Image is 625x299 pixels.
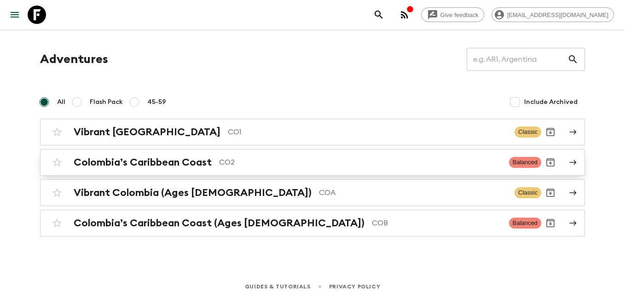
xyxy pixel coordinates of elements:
a: Give feedback [421,7,484,22]
p: CO1 [228,126,507,138]
p: COA [319,187,507,198]
button: menu [6,6,24,24]
span: Balanced [509,218,541,229]
a: Privacy Policy [329,282,380,292]
span: [EMAIL_ADDRESS][DOMAIN_NAME] [502,11,613,18]
span: All [57,98,65,107]
button: Archive [541,153,560,172]
h1: Adventures [40,50,108,69]
a: Colombia’s Caribbean Coast (Ages [DEMOGRAPHIC_DATA])COBBalancedArchive [40,210,585,236]
span: Include Archived [524,98,578,107]
button: Archive [541,214,560,232]
span: Classic [515,187,541,198]
h2: Colombia’s Caribbean Coast (Ages [DEMOGRAPHIC_DATA]) [74,217,365,229]
h2: Vibrant Colombia (Ages [DEMOGRAPHIC_DATA]) [74,187,312,199]
a: Colombia’s Caribbean CoastCO2BalancedArchive [40,149,585,176]
span: Classic [515,126,541,138]
button: search adventures [370,6,388,24]
span: 45-59 [147,98,166,107]
span: Balanced [509,157,541,168]
button: Archive [541,123,560,141]
h2: Vibrant [GEOGRAPHIC_DATA] [74,126,220,138]
p: CO2 [219,157,502,168]
h2: Colombia’s Caribbean Coast [74,156,212,168]
span: Give feedback [435,11,484,18]
input: e.g. AR1, Argentina [467,46,567,72]
p: COB [372,218,502,229]
a: Guides & Tutorials [245,282,311,292]
span: Flash Pack [90,98,123,107]
a: Vibrant Colombia (Ages [DEMOGRAPHIC_DATA])COAClassicArchive [40,179,585,206]
div: [EMAIL_ADDRESS][DOMAIN_NAME] [492,7,614,22]
a: Vibrant [GEOGRAPHIC_DATA]CO1ClassicArchive [40,119,585,145]
button: Archive [541,184,560,202]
